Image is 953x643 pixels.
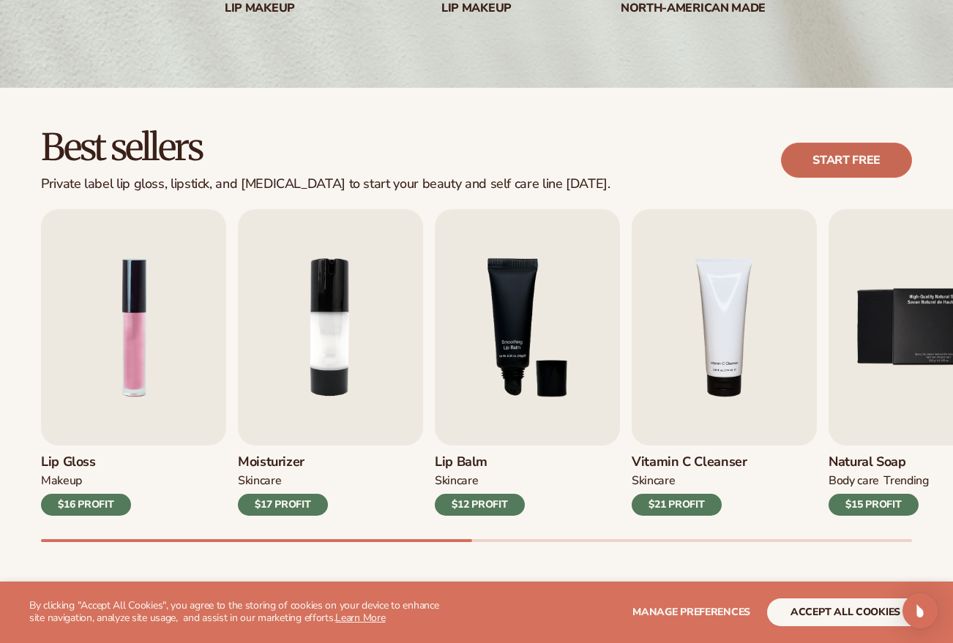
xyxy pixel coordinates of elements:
div: Skincare [632,473,675,489]
h3: Natural Soap [829,454,929,470]
div: $12 PROFIT [435,494,525,516]
div: $17 PROFIT [238,494,328,516]
div: Private label lip gloss, lipstick, and [MEDICAL_DATA] to start your beauty and self care line [DA... [41,176,610,192]
div: SKINCARE [435,473,478,489]
a: 4 / 9 [632,209,817,516]
button: Manage preferences [632,598,750,626]
div: SKINCARE [238,473,281,489]
h2: Best sellers [41,129,610,168]
h3: Lip Balm [435,454,525,470]
a: Learn More [335,611,385,625]
div: $16 PROFIT [41,494,131,516]
div: BODY Care [829,473,879,489]
a: 2 / 9 [238,209,423,516]
a: Start free [781,143,912,178]
div: MAKEUP [41,473,82,489]
p: By clicking "Accept All Cookies", you agree to the storing of cookies on your device to enhance s... [29,600,455,625]
span: Manage preferences [632,605,750,619]
div: TRENDING [883,473,928,489]
div: Open Intercom Messenger [902,593,938,628]
button: accept all cookies [767,598,924,626]
a: 1 / 9 [41,209,226,516]
div: $21 PROFIT [632,494,722,516]
div: $15 PROFIT [829,494,919,516]
h3: Moisturizer [238,454,328,470]
h3: Lip Gloss [41,454,131,470]
a: 3 / 9 [435,209,620,516]
h3: Vitamin C Cleanser [632,454,747,470]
